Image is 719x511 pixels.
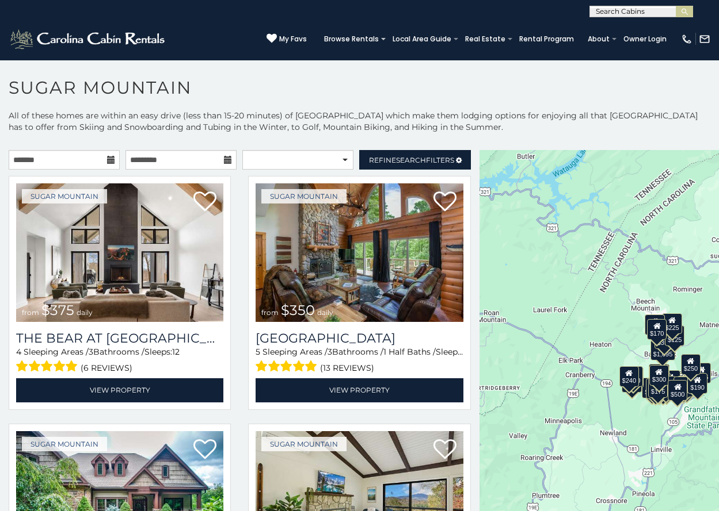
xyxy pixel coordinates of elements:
[680,354,700,374] div: $250
[681,33,693,45] img: phone-regular-white.png
[193,190,216,214] a: Add to favorites
[256,183,463,322] a: from $350 daily
[433,438,456,462] a: Add to favorites
[22,437,107,451] a: Sugar Mountain
[16,183,223,322] img: 1714387646_thumbnail.jpeg
[649,364,669,385] div: $300
[396,156,426,164] span: Search
[261,437,347,451] a: Sugar Mountain
[16,378,223,402] a: View Property
[433,190,456,214] a: Add to favorites
[699,33,710,45] img: mail-regular-white.png
[172,347,180,357] span: 12
[256,346,463,375] div: Sleeping Areas / Bathrooms / Sleeps:
[256,378,463,402] a: View Property
[369,156,454,164] span: Refine Filters
[317,308,333,317] span: daily
[193,438,216,462] a: Add to favorites
[619,366,638,386] div: $240
[654,328,674,348] div: $350
[256,331,463,346] a: [GEOGRAPHIC_DATA]
[674,376,693,397] div: $195
[16,331,223,346] a: The Bear At [GEOGRAPHIC_DATA]
[22,308,39,317] span: from
[459,31,511,47] a: Real Estate
[318,31,385,47] a: Browse Rentals
[650,340,675,360] div: $1,095
[691,363,711,383] div: $155
[359,150,470,170] a: RefineSearchFilters
[281,302,315,318] span: $350
[622,371,641,392] div: $355
[387,31,457,47] a: Local Area Guide
[320,360,374,375] span: (13 reviews)
[9,28,168,51] img: White-1-2.png
[649,364,668,385] div: $190
[89,347,93,357] span: 3
[618,31,672,47] a: Owner Login
[16,347,21,357] span: 4
[41,302,74,318] span: $375
[261,189,347,203] a: Sugar Mountain
[648,377,668,398] div: $175
[16,331,223,346] h3: The Bear At Sugar Mountain
[665,325,684,346] div: $125
[677,376,697,397] div: $345
[267,33,307,45] a: My Favs
[16,346,223,375] div: Sleeping Areas / Bathrooms / Sleeps:
[646,378,665,398] div: $155
[22,189,107,203] a: Sugar Mountain
[256,347,260,357] span: 5
[77,308,93,317] span: daily
[687,372,707,393] div: $190
[513,31,580,47] a: Rental Program
[256,331,463,346] h3: Grouse Moor Lodge
[653,378,673,399] div: $350
[649,364,669,385] div: $265
[81,360,132,375] span: (6 reviews)
[645,314,664,335] div: $240
[582,31,615,47] a: About
[662,313,682,334] div: $225
[660,370,680,391] div: $200
[261,308,279,317] span: from
[256,183,463,322] img: 1714398141_thumbnail.jpeg
[668,380,687,401] div: $500
[383,347,436,357] span: 1 Half Baths /
[16,183,223,322] a: from $375 daily
[647,318,667,339] div: $170
[328,347,332,357] span: 3
[279,34,307,44] span: My Favs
